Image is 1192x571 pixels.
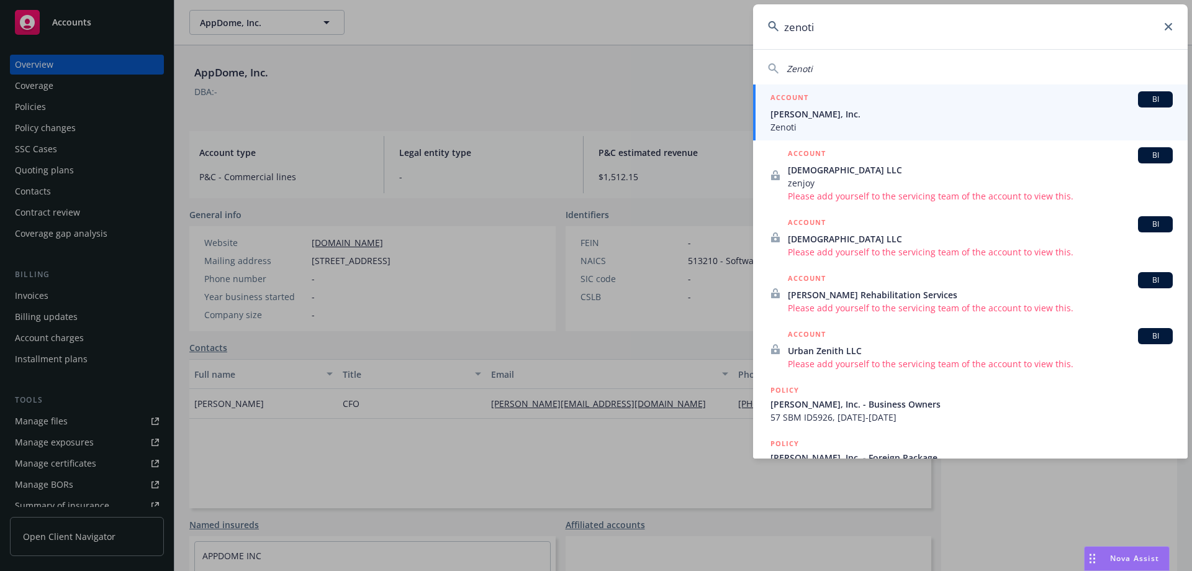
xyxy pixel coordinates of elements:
[753,4,1188,49] input: Search...
[788,344,1173,357] span: Urban Zenith LLC
[753,377,1188,431] a: POLICY[PERSON_NAME], Inc. - Business Owners57 SBM ID5926, [DATE]-[DATE]
[1143,150,1168,161] span: BI
[788,232,1173,245] span: [DEMOGRAPHIC_DATA] LLC
[788,328,826,343] h5: ACCOUNT
[1143,219,1168,230] span: BI
[770,411,1173,424] span: 57 SBM ID5926, [DATE]-[DATE]
[788,147,826,162] h5: ACCOUNT
[753,85,1188,140] a: ACCOUNTBI[PERSON_NAME], Inc.Zenoti
[1085,547,1100,570] div: Drag to move
[1143,331,1168,342] span: BI
[1143,94,1168,105] span: BI
[753,431,1188,484] a: POLICY[PERSON_NAME], Inc. - Foreign Package
[788,357,1173,370] span: Please add yourself to the servicing team of the account to view this.
[770,107,1173,121] span: [PERSON_NAME], Inc.
[770,121,1173,134] span: Zenoti
[788,301,1173,314] span: Please add yourself to the servicing team of the account to view this.
[788,245,1173,258] span: Please add yourself to the servicing team of the account to view this.
[1143,275,1168,286] span: BI
[788,288,1173,301] span: [PERSON_NAME] Rehabilitation Services
[788,163,1173,176] span: [DEMOGRAPHIC_DATA] LLC
[753,209,1188,265] a: ACCOUNTBI[DEMOGRAPHIC_DATA] LLCPlease add yourself to the servicing team of the account to view t...
[1110,553,1159,564] span: Nova Assist
[753,140,1188,209] a: ACCOUNTBI[DEMOGRAPHIC_DATA] LLCzenjoyPlease add yourself to the servicing team of the account to ...
[770,91,808,106] h5: ACCOUNT
[788,176,1173,190] span: zenjoy
[787,63,813,75] span: Zenoti
[753,321,1188,377] a: ACCOUNTBIUrban Zenith LLCPlease add yourself to the servicing team of the account to view this.
[770,451,1173,464] span: [PERSON_NAME], Inc. - Foreign Package
[788,190,1173,203] span: Please add yourself to the servicing team of the account to view this.
[788,216,826,231] h5: ACCOUNT
[788,272,826,287] h5: ACCOUNT
[770,384,799,396] h5: POLICY
[1084,546,1170,571] button: Nova Assist
[770,398,1173,411] span: [PERSON_NAME], Inc. - Business Owners
[753,265,1188,321] a: ACCOUNTBI[PERSON_NAME] Rehabilitation ServicesPlease add yourself to the servicing team of the ac...
[770,437,799,450] h5: POLICY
